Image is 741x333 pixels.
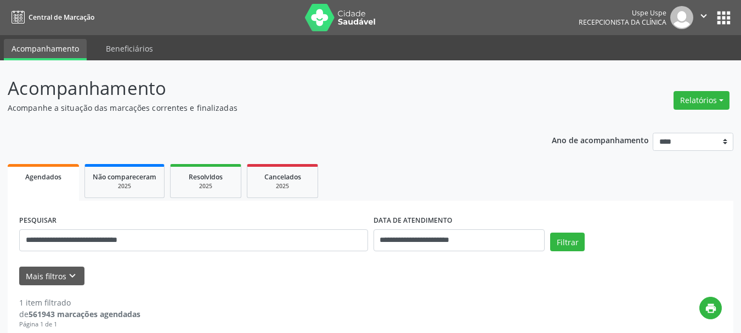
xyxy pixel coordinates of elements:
[698,10,710,22] i: 
[705,302,717,314] i: print
[93,182,156,190] div: 2025
[19,320,140,329] div: Página 1 de 1
[8,8,94,26] a: Central de Marcação
[93,172,156,182] span: Não compareceram
[552,133,649,146] p: Ano de acompanhamento
[29,309,140,319] strong: 561943 marcações agendadas
[19,308,140,320] div: de
[8,75,516,102] p: Acompanhamento
[29,13,94,22] span: Central de Marcação
[670,6,693,29] img: img
[189,172,223,182] span: Resolvidos
[4,39,87,60] a: Acompanhamento
[374,212,452,229] label: DATA DE ATENDIMENTO
[699,297,722,319] button: print
[674,91,729,110] button: Relatórios
[693,6,714,29] button: 
[19,297,140,308] div: 1 item filtrado
[66,270,78,282] i: keyboard_arrow_down
[579,8,666,18] div: Uspe Uspe
[19,212,56,229] label: PESQUISAR
[178,182,233,190] div: 2025
[714,8,733,27] button: apps
[255,182,310,190] div: 2025
[19,267,84,286] button: Mais filtroskeyboard_arrow_down
[25,172,61,182] span: Agendados
[264,172,301,182] span: Cancelados
[550,233,585,251] button: Filtrar
[579,18,666,27] span: Recepcionista da clínica
[8,102,516,114] p: Acompanhe a situação das marcações correntes e finalizadas
[98,39,161,58] a: Beneficiários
